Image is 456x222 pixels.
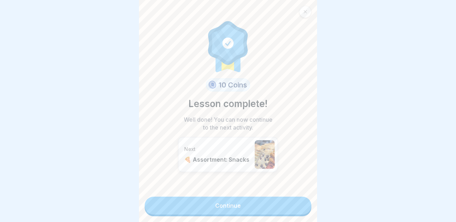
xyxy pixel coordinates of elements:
[207,80,217,90] img: coin.svg
[204,19,252,73] img: completion.svg
[188,97,268,111] p: Lesson complete!
[206,79,250,91] div: 10 Coins
[145,197,311,215] a: Continue
[182,116,274,131] p: Well done! You can now continue to the next activity.
[184,156,251,163] p: 🍕 Assortment: Snacks
[184,146,251,152] p: Next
